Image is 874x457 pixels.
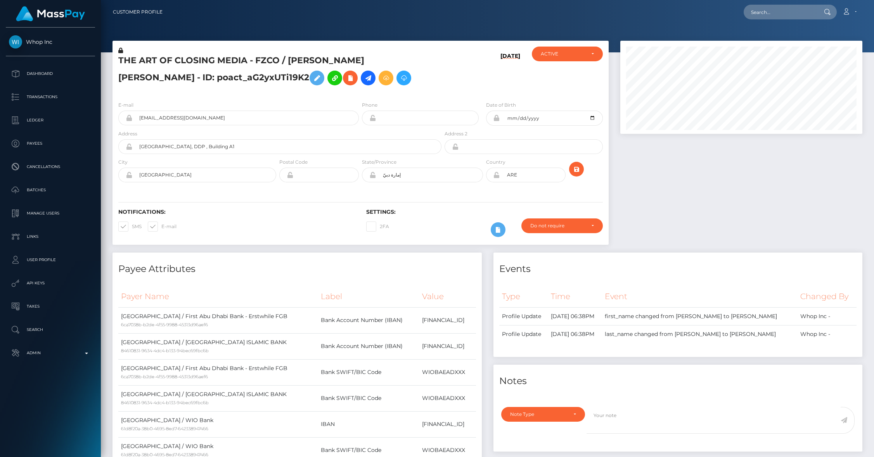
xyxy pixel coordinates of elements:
[9,35,22,48] img: Whop Inc
[6,320,95,339] a: Search
[6,297,95,316] a: Taxes
[9,91,92,103] p: Transactions
[419,411,476,437] td: [FINANCIAL_ID]
[486,159,505,166] label: Country
[602,307,798,325] td: first_name changed from [PERSON_NAME] to [PERSON_NAME]
[6,38,95,45] span: Whop Inc
[118,385,318,411] td: [GEOGRAPHIC_DATA] / [GEOGRAPHIC_DATA] ISLAMIC BANK
[362,159,396,166] label: State/Province
[6,134,95,153] a: Payees
[318,385,419,411] td: Bank SWIFT/BIC Code
[118,102,133,109] label: E-mail
[121,322,208,327] small: 6ca7038b-b2de-4f55-9988-45313d96aef6
[548,307,602,325] td: [DATE] 06:38PM
[16,6,85,21] img: MassPay Logo
[6,87,95,107] a: Transactions
[9,347,92,359] p: Admin
[113,4,163,20] a: Customer Profile
[499,374,857,388] h4: Notes
[9,254,92,266] p: User Profile
[9,68,92,80] p: Dashboard
[9,324,92,336] p: Search
[9,161,92,173] p: Cancellations
[499,307,549,325] td: Profile Update
[362,102,377,109] label: Phone
[9,114,92,126] p: Ledger
[118,286,318,307] th: Payer Name
[419,359,476,385] td: WIOBAEADXXX
[798,286,857,307] th: Changed By
[486,102,516,109] label: Date of Birth
[521,218,603,233] button: Do not require
[6,204,95,223] a: Manage Users
[798,307,857,325] td: Whop Inc -
[6,157,95,177] a: Cancellations
[9,231,92,242] p: Links
[548,325,602,343] td: [DATE] 06:38PM
[6,343,95,363] a: Admin
[548,286,602,307] th: Time
[118,359,318,385] td: [GEOGRAPHIC_DATA] / First Abu Dhabi Bank - Erstwhile FGB
[118,130,137,137] label: Address
[499,286,549,307] th: Type
[366,209,602,215] h6: Settings:
[419,286,476,307] th: Value
[9,138,92,149] p: Payees
[118,159,128,166] label: City
[6,250,95,270] a: User Profile
[318,307,419,333] td: Bank Account Number (IBAN)
[744,5,817,19] input: Search...
[530,223,585,229] div: Do not require
[121,426,208,431] small: 61d8f20a-38b0-4695-8ed7-642338947466
[532,47,603,61] button: ACTIVE
[9,301,92,312] p: Taxes
[602,325,798,343] td: last_name changed from [PERSON_NAME] to [PERSON_NAME]
[118,411,318,437] td: [GEOGRAPHIC_DATA] / WIO Bank
[9,184,92,196] p: Batches
[500,53,520,92] h6: [DATE]
[279,159,308,166] label: Postal Code
[148,222,177,232] label: E-mail
[118,222,142,232] label: SMS
[318,359,419,385] td: Bank SWIFT/BIC Code
[798,325,857,343] td: Whop Inc -
[121,400,209,405] small: 84610831-9634-4dc4-b133-94bec69fbc6b
[9,208,92,219] p: Manage Users
[541,51,585,57] div: ACTIVE
[118,307,318,333] td: [GEOGRAPHIC_DATA] / First Abu Dhabi Bank - Erstwhile FGB
[121,348,209,353] small: 84610831-9634-4dc4-b133-94bec69fbc6b
[318,333,419,359] td: Bank Account Number (IBAN)
[6,227,95,246] a: Links
[6,111,95,130] a: Ledger
[118,262,476,276] h4: Payee Attributes
[499,325,549,343] td: Profile Update
[6,180,95,200] a: Batches
[118,55,437,89] h5: THE ART OF CLOSING MEDIA - FZCO / [PERSON_NAME] [PERSON_NAME] - ID: poact_aG2yxUTi19K2
[318,411,419,437] td: IBAN
[501,407,585,422] button: Note Type
[602,286,798,307] th: Event
[361,71,376,85] a: Initiate Payout
[6,274,95,293] a: API Keys
[419,307,476,333] td: [FINANCIAL_ID]
[9,277,92,289] p: API Keys
[318,286,419,307] th: Label
[445,130,467,137] label: Address 2
[366,222,389,232] label: 2FA
[499,262,857,276] h4: Events
[6,64,95,83] a: Dashboard
[121,374,208,379] small: 6ca7038b-b2de-4f55-9988-45313d96aef6
[118,209,355,215] h6: Notifications:
[419,385,476,411] td: WIOBAEADXXX
[419,333,476,359] td: [FINANCIAL_ID]
[118,333,318,359] td: [GEOGRAPHIC_DATA] / [GEOGRAPHIC_DATA] ISLAMIC BANK
[510,411,567,417] div: Note Type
